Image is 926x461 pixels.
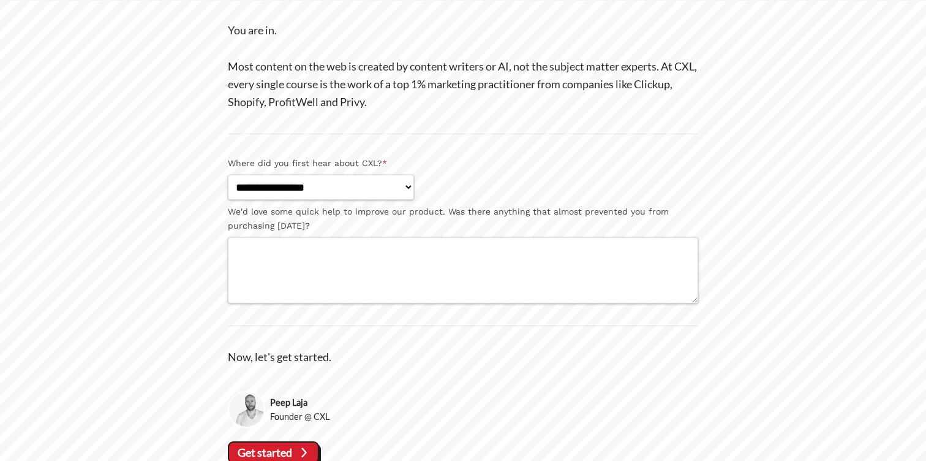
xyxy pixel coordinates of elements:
img: Peep Laja, Founder @ CXL [228,391,265,429]
span: Founder @ CXL [270,410,329,424]
label: We'd love some quick help to improve our product. Was there anything that almost prevented you fr... [228,205,698,233]
strong: Peep Laja [270,395,329,410]
label: Where did you first hear about CXL? [228,156,698,170]
p: You are in. Most content on the web is created by content writers or AI, not the subject matter e... [228,21,698,111]
p: Now, let's get started. [228,348,698,366]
